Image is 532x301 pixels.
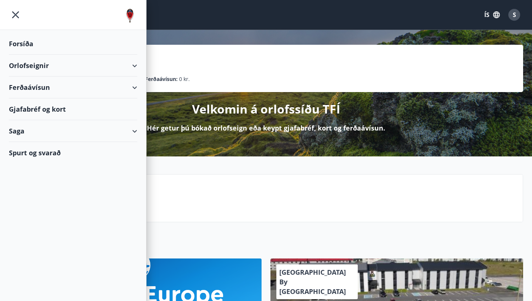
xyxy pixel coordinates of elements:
img: union_logo [122,8,137,23]
div: Orlofseignir [9,55,137,77]
p: Ferðaávísun : [145,75,178,83]
span: S [513,11,516,19]
div: Saga [9,120,137,142]
p: Velkomin á orlofssíðu TFÍ [192,101,340,117]
span: 0 kr. [179,75,190,83]
div: Ferðaávísun [9,77,137,98]
div: Gjafabréf og kort [9,98,137,120]
div: Spurt og svarað [9,142,137,163]
span: [GEOGRAPHIC_DATA] By [GEOGRAPHIC_DATA] [279,268,346,296]
p: Hér getur þú bókað orlofseign eða keypt gjafabréf, kort og ferðaávísun. [147,123,385,133]
div: Forsíða [9,33,137,55]
button: S [505,6,523,24]
p: Spurt og svarað [63,193,517,206]
button: ÍS [480,8,504,21]
button: menu [9,8,22,21]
